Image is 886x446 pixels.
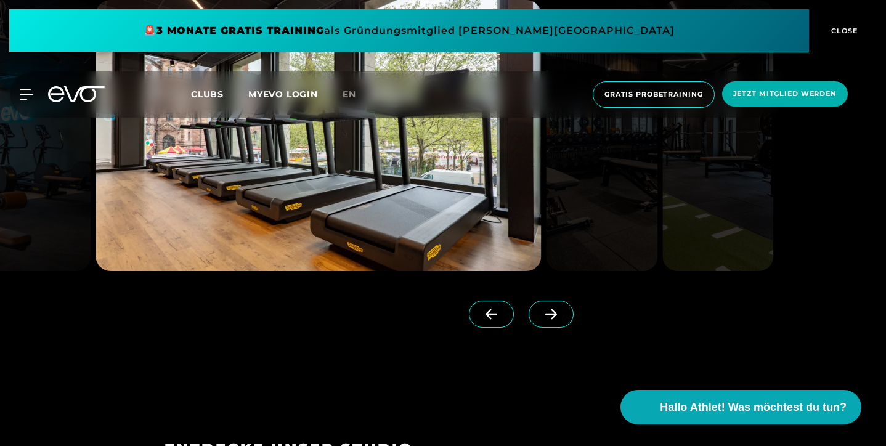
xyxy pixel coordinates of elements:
[733,89,837,99] span: Jetzt Mitglied werden
[248,89,318,100] a: MYEVO LOGIN
[809,9,877,52] button: CLOSE
[589,81,718,108] a: Gratis Probetraining
[191,89,224,100] span: Clubs
[718,81,851,108] a: Jetzt Mitglied werden
[191,88,248,100] a: Clubs
[343,87,371,102] a: en
[660,399,847,416] span: Hallo Athlet! Was möchtest du tun?
[828,25,858,36] span: CLOSE
[604,89,703,100] span: Gratis Probetraining
[343,89,356,100] span: en
[620,390,861,424] button: Hallo Athlet! Was möchtest du tun?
